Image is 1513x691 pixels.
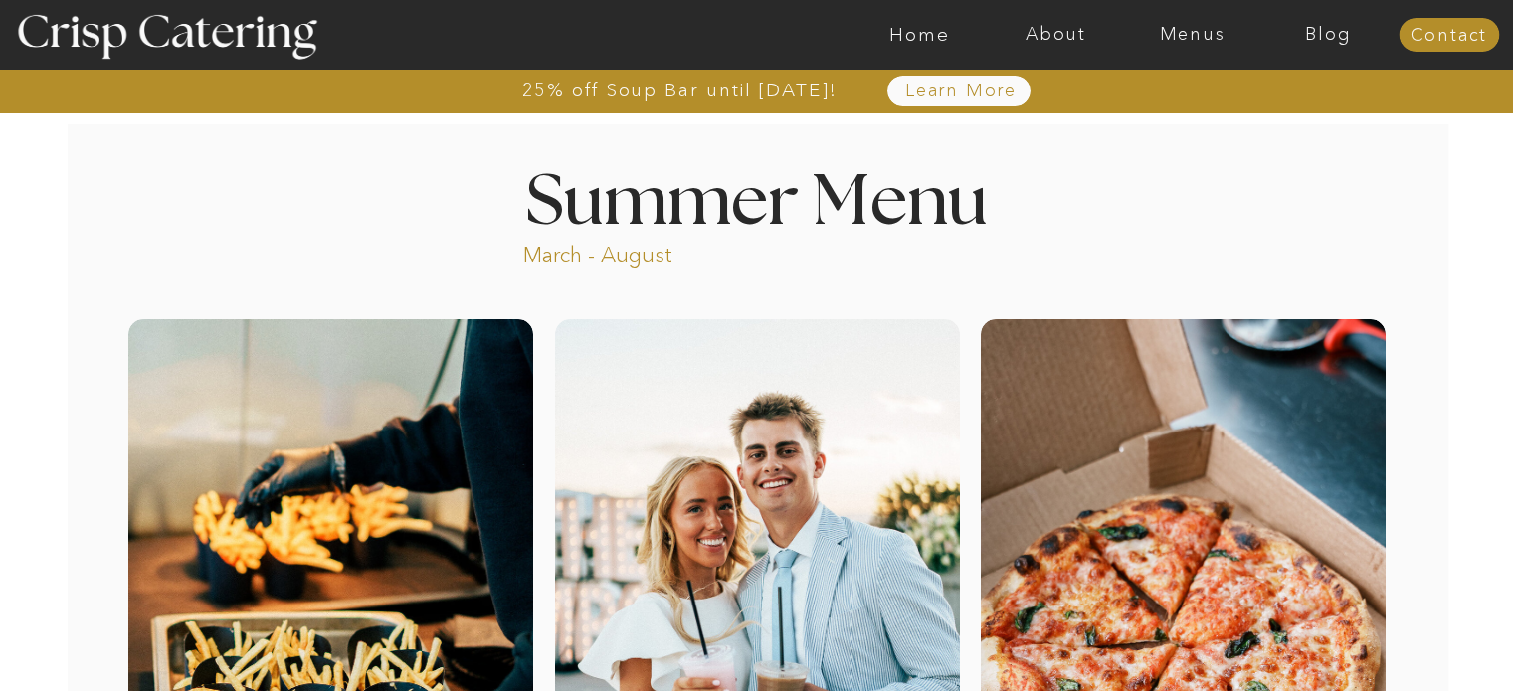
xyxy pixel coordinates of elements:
a: About [988,25,1124,45]
a: Menus [1124,25,1260,45]
iframe: podium webchat widget bubble [1354,592,1513,691]
a: Contact [1399,26,1499,46]
a: Blog [1260,25,1397,45]
a: Home [851,25,988,45]
a: 25% off Soup Bar until [DATE]! [451,81,909,100]
a: Learn More [859,82,1063,101]
p: March - August [523,241,797,263]
h1: Summer Menu [480,168,1034,227]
